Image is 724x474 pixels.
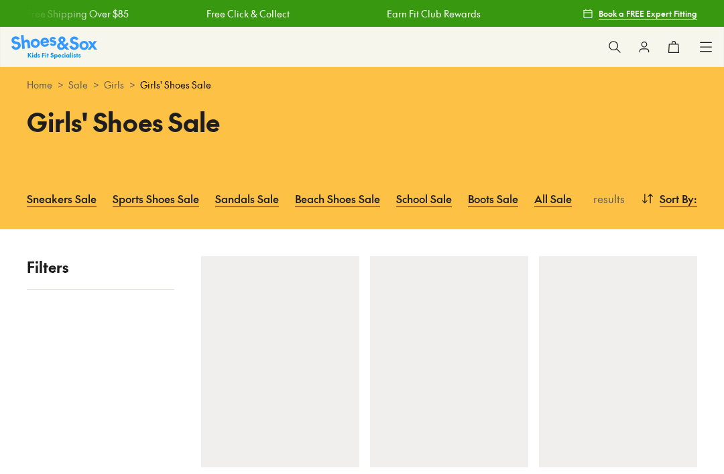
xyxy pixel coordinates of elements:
[11,35,97,58] img: SNS_Logo_Responsive.svg
[113,184,199,213] a: Sports Shoes Sale
[140,78,211,92] span: Girls' Shoes Sale
[104,78,124,92] a: Girls
[387,7,481,21] a: Earn Fit Club Rewards
[27,78,697,92] div: > > >
[694,190,697,206] span: :
[206,7,290,21] a: Free Click & Collect
[583,1,697,25] a: Book a FREE Expert Fitting
[468,184,518,213] a: Boots Sale
[641,184,697,213] button: Sort By:
[295,184,380,213] a: Beach Shoes Sale
[660,190,694,206] span: Sort By
[215,184,279,213] a: Sandals Sale
[27,103,346,141] h1: Girls' Shoes Sale
[27,256,174,278] p: Filters
[534,184,572,213] a: All Sale
[11,35,97,58] a: Shoes & Sox
[599,7,697,19] span: Book a FREE Expert Fitting
[588,190,625,206] p: results
[68,78,88,92] a: Sale
[396,184,452,213] a: School Sale
[27,184,97,213] a: Sneakers Sale
[27,78,52,92] a: Home
[27,7,129,21] a: Free Shipping Over $85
